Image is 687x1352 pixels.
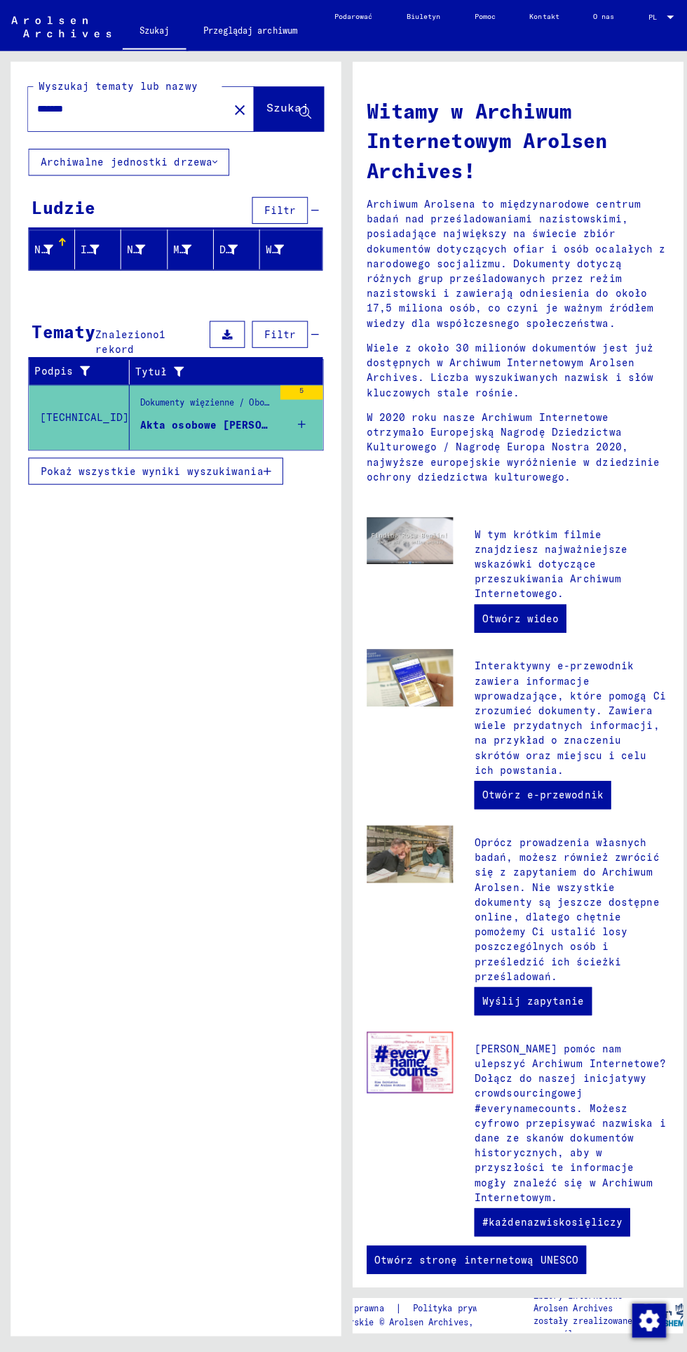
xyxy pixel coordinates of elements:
[391,1290,397,1302] font: |
[331,12,369,21] font: Podarować
[363,338,647,395] font: Wiele z około 30 milionów dokumentów jest już dostępnych w Archiwum Internetowym Arolsen Archives...
[34,361,72,374] font: Podpis
[470,598,561,627] a: Otwórz wideo
[184,14,311,48] a: Przeglądaj archiwum
[95,325,164,352] font: 1 rekord
[250,195,305,222] button: Filtr
[166,227,212,267] mat-header-cell: Miejsce urodzenia
[363,407,653,478] font: W 2020 roku nasze Archiwum Internetowe otrzymało Europejską Nagrodę Dziedzictwa Kulturowego / Nag...
[252,86,320,130] button: Szukaj
[39,407,128,420] font: [TECHNICAL_ID]
[477,985,578,998] font: Wyślij zapytanie
[397,1289,524,1304] a: Polityka prywatności
[172,241,279,253] font: Miejsce urodzenia
[95,325,158,337] font: Znaleziono
[363,643,449,700] img: eguide.jpg
[470,977,586,1005] a: Wyślij zapytanie
[363,512,449,559] img: video.jpg
[363,1022,449,1083] img: enc.jpg
[470,653,659,769] font: Interaktywny e-przewodnik zawiera informacje wprowadzające, które pomogą Ci zrozumieć dokumenty. ...
[201,25,294,36] font: Przeglądaj archiwum
[363,817,449,875] img: inquiries.jpg
[217,236,257,258] div: Data urodzenia
[134,357,303,380] div: Tytuł
[34,357,128,380] div: Podpis
[257,227,319,267] mat-header-cell: Więzień nr
[261,202,293,215] font: Filtr
[642,13,651,22] font: PL
[138,25,168,36] font: Szukaj
[40,460,261,473] font: Pokaż wszystkie wyniki wyszukiwania
[263,241,326,253] font: Więzień nr
[297,382,301,391] font: 5
[224,94,252,122] button: Jasne
[212,227,257,267] mat-header-cell: Data urodzenia
[125,236,165,258] div: Nazwisko panieńskie
[371,1241,573,1254] font: Otwórz stronę internetową UNESCO
[11,16,110,37] img: Arolsen_neg.svg
[229,100,246,117] mat-icon: close
[32,318,95,339] font: Tematy
[470,523,621,594] font: W tym krótkim filmie znajdziesz najważniejsze wskazówki dotyczące przeszukiwania Archiwum Interne...
[363,1233,580,1261] a: Otwórz stronę internetową UNESCO
[263,236,302,258] div: Więzień nr
[38,79,196,92] font: Wyszukaj tematy lub nazwy
[470,12,491,21] font: Pomoc
[470,1032,659,1192] font: [PERSON_NAME] pomóc nam ulepszyć Archiwum Internetowe? Dołącz do naszej inicjatywy crowdsourcingo...
[477,606,553,619] font: Otwórz wideo
[172,236,211,258] div: Miejsce urodzenia
[261,325,293,337] font: Filtr
[29,227,74,267] mat-header-cell: Nazwisko
[139,415,536,427] font: Akta osobowe [PERSON_NAME], [PERSON_NAME], urodzonego [DATE] r.
[363,196,659,326] font: Archiwum Arolsena to międzynarodowe centrum badań nad prześladowaniami nazistowskimi, posiadające...
[40,154,210,167] font: Archiwalne jednostki drzewa
[297,1304,493,1315] font: Prawa autorskie © Arolsen Archives, 2021
[524,12,554,21] font: Kontakt
[120,227,165,267] mat-header-cell: Nazwisko panieńskie
[34,241,85,253] font: Nazwisko
[477,1204,616,1217] font: #każdenazwiskosięliczy
[363,98,601,181] font: Witamy w Archiwum Internetowym Arolsen Archives!
[28,453,280,480] button: Pokaż wszystkie wyniki wyszukiwania
[34,236,74,258] div: Nazwisko
[125,241,245,253] font: Nazwisko panieńskie
[587,12,608,21] font: O nas
[409,1290,507,1301] font: Polityka prywatności
[217,241,306,253] font: Data urodzenia
[32,195,95,216] font: Ludzie
[28,147,227,174] button: Archiwalne jednostki drzewa
[626,1291,660,1325] img: Zmiana zgody
[121,14,184,51] a: Szukaj
[264,99,306,113] font: Szukaj
[477,781,597,794] font: Otwórz e-przewodnik
[80,236,119,258] div: Imię
[470,773,605,801] a: Otwórz e-przewodnik
[74,227,120,267] mat-header-cell: Imię
[470,828,653,973] font: Oprócz prowadzenia własnych badań, możesz również zwrócić się z zapytaniem do Archiwum Arolsen. N...
[80,241,105,253] font: Imię
[529,1303,627,1326] font: zostały zrealizowane we współpracy z
[470,1196,624,1224] a: #każdenazwiskosięliczy
[402,12,436,21] font: Biuletyn
[134,362,165,375] font: Tytuł
[250,318,305,344] button: Filtr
